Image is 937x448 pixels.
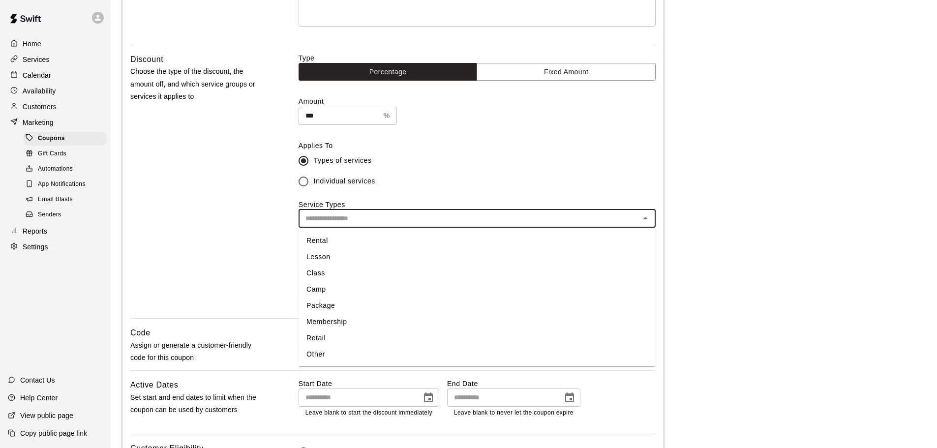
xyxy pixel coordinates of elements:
[130,65,267,103] p: Choose the type of the discount, the amount off, and which service groups or services it applies to
[24,177,111,192] a: App Notifications
[314,176,375,186] span: Individual services
[299,281,656,298] li: Camp
[23,102,57,112] p: Customers
[130,53,163,66] h6: Discount
[8,239,103,254] a: Settings
[299,346,656,362] li: Other
[38,179,86,189] span: App Notifications
[8,99,103,114] a: Customers
[24,146,111,161] a: Gift Cards
[477,63,656,81] button: Fixed Amount
[130,327,151,339] h6: Code
[299,63,478,81] button: Percentage
[24,132,107,146] div: Coupons
[38,149,66,159] span: Gift Cards
[20,411,73,420] p: View public page
[24,147,107,161] div: Gift Cards
[299,233,656,249] li: Rental
[299,298,656,314] li: Package
[38,164,73,174] span: Automations
[23,55,50,64] p: Services
[24,162,111,177] a: Automations
[638,211,652,225] button: Close
[419,388,438,408] button: Choose date
[299,96,656,106] label: Amount
[23,118,54,127] p: Marketing
[20,428,87,438] p: Copy public page link
[305,408,432,418] p: Leave blank to start the discount immediately
[299,330,656,346] li: Retail
[130,379,179,391] h6: Active Dates
[454,408,574,418] p: Leave blank to never let the coupon expire
[8,68,103,83] a: Calendar
[8,36,103,51] a: Home
[299,379,439,388] label: Start Date
[20,375,55,385] p: Contact Us
[24,192,111,208] a: Email Blasts
[23,39,41,49] p: Home
[299,265,656,281] li: Class
[299,314,656,330] li: Membership
[384,111,390,121] p: %
[447,379,580,388] label: End Date
[314,155,372,166] span: Types of services
[299,141,656,150] label: Applies To
[8,115,103,130] a: Marketing
[23,242,48,252] p: Settings
[24,131,111,146] a: Coupons
[23,70,51,80] p: Calendar
[38,195,73,205] span: Email Blasts
[24,193,107,207] div: Email Blasts
[24,178,107,191] div: App Notifications
[8,224,103,239] a: Reports
[8,84,103,98] a: Availability
[23,226,47,236] p: Reports
[20,393,58,403] p: Help Center
[560,388,579,408] button: Choose date
[23,86,56,96] p: Availability
[130,391,267,416] p: Set start and end dates to limit when the coupon can be used by customers
[38,210,61,220] span: Senders
[24,162,107,176] div: Automations
[8,52,103,67] a: Services
[24,208,111,223] a: Senders
[38,134,65,144] span: Coupons
[299,201,345,209] label: Service Types
[299,53,656,63] label: Type
[299,249,656,265] li: Lesson
[130,339,267,364] p: Assign or generate a customer-friendly code for this coupon
[24,208,107,222] div: Senders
